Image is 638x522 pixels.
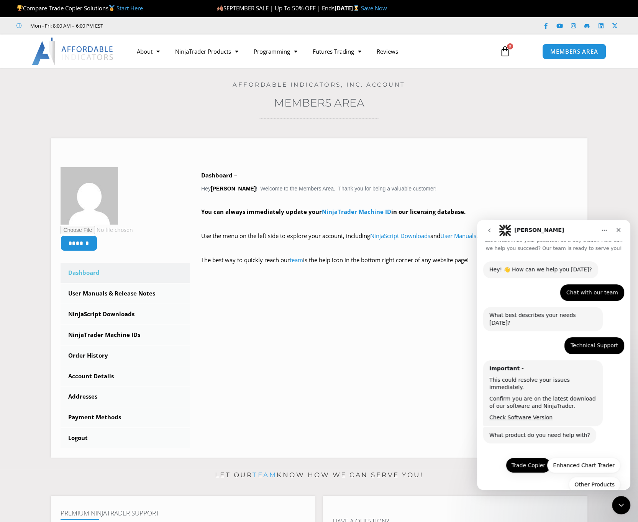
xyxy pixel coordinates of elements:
[542,44,606,59] a: MEMBERS AREA
[322,208,391,215] a: NinjaTrader Machine ID
[440,232,476,240] a: User Manuals
[167,43,246,60] a: NinjaTrader Products
[488,40,522,62] a: 0
[28,21,103,30] span: Mon - Fri: 8:00 AM – 6:00 PM EST
[211,185,256,192] strong: [PERSON_NAME]
[246,43,305,60] a: Programming
[201,171,237,179] b: Dashboard –
[61,263,190,283] a: Dashboard
[129,43,167,60] a: About
[361,4,387,12] a: Save Now
[305,43,369,60] a: Futures Trading
[51,469,587,481] p: Let our know how we can serve you!
[507,43,513,49] span: 0
[201,170,578,276] div: Hey ! Welcome to the Members Area. Thank you for being a valuable customer!
[61,284,190,304] a: User Manuals & Release Notes
[61,366,190,386] a: Account Details
[61,325,190,345] a: NinjaTrader Machine IDs
[61,387,190,407] a: Addresses
[253,471,277,479] a: team
[129,43,491,60] nav: Menu
[61,304,190,324] a: NinjaScript Downloads
[114,22,229,30] iframe: Customer reviews powered by Trustpilot
[335,4,361,12] strong: [DATE]
[109,5,115,11] img: 🥇
[353,5,359,11] img: ⌛
[217,5,223,11] img: 🍂
[550,49,598,54] span: MEMBERS AREA
[16,4,143,12] span: Compare Trade Copier Solutions
[17,5,23,11] img: 🏆
[61,428,190,448] a: Logout
[32,38,114,65] img: LogoAI | Affordable Indicators – NinjaTrader
[61,407,190,427] a: Payment Methods
[477,220,630,490] iframe: Intercom live chat
[61,167,118,225] img: 18588248f47db74aa67f77eb8bfce149bba37670ee3ec041958043f7d9147e14
[61,346,190,366] a: Order History
[290,256,303,264] a: team
[201,231,578,252] p: Use the menu on the left side to explore your account, including and .
[61,263,190,448] nav: Account pages
[233,81,405,88] a: Affordable Indicators, Inc. Account
[61,509,306,517] h4: Premium NinjaTrader Support
[201,208,466,215] strong: You can always immediately update your in our licensing database.
[370,232,430,240] a: NinjaScript Downloads
[612,496,630,514] iframe: Intercom live chat
[201,255,578,276] p: The best way to quickly reach our is the help icon in the bottom right corner of any website page!
[369,43,406,60] a: Reviews
[92,257,143,272] button: Other Products
[116,4,143,12] a: Start Here
[274,96,364,109] a: Members Area
[217,4,335,12] span: SEPTEMBER SALE | Up To 50% OFF | Ends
